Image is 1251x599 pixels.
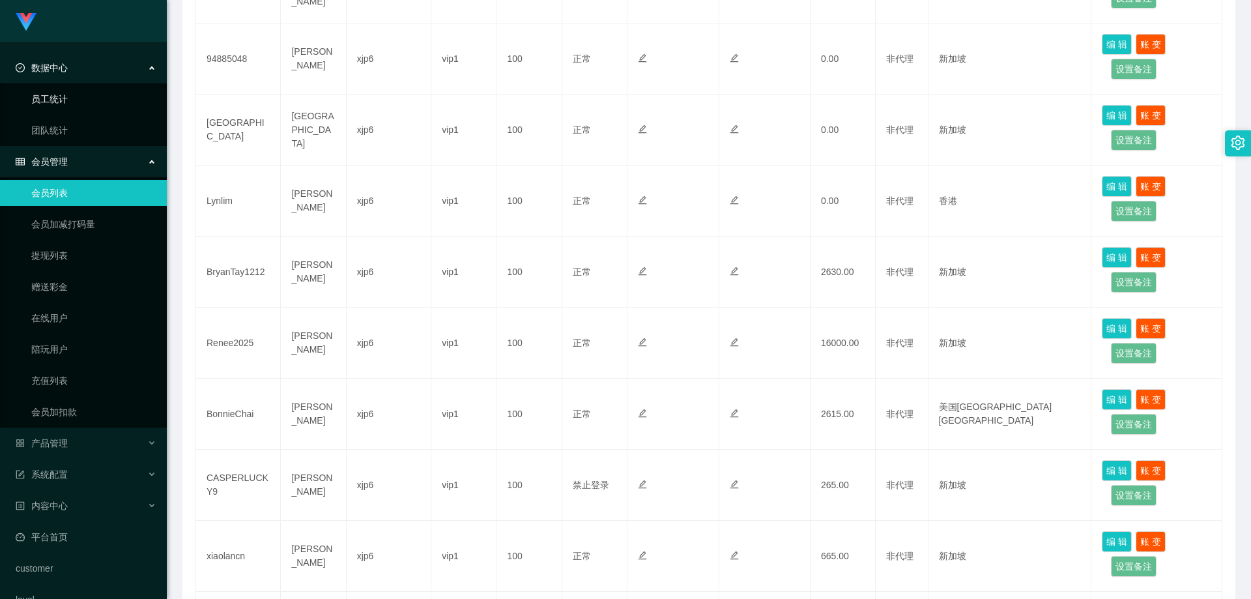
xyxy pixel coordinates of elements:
[347,450,431,521] td: xjp6
[16,156,68,167] span: 会员管理
[281,237,346,308] td: [PERSON_NAME]
[1111,272,1157,293] button: 设置备注
[1136,389,1166,410] button: 账 变
[196,379,281,450] td: BonnieChai
[31,336,156,362] a: 陪玩用户
[31,399,156,425] a: 会员加扣款
[16,439,25,448] i: 图标: appstore-o
[1136,460,1166,481] button: 账 变
[431,166,496,237] td: vip1
[573,124,591,135] span: 正常
[31,180,156,206] a: 会员列表
[496,521,562,592] td: 100
[16,63,25,72] i: 图标: check-circle-o
[196,521,281,592] td: xiaolancn
[1136,176,1166,197] button: 账 变
[1102,34,1132,55] button: 编 辑
[347,379,431,450] td: xjp6
[31,86,156,112] a: 员工统计
[431,450,496,521] td: vip1
[1111,414,1157,435] button: 设置备注
[347,23,431,95] td: xjp6
[638,551,647,560] i: 图标: edit
[886,124,913,135] span: 非代理
[638,124,647,134] i: 图标: edit
[886,551,913,561] span: 非代理
[347,166,431,237] td: xjp6
[573,196,591,206] span: 正常
[31,274,156,300] a: 赠送彩金
[496,308,562,379] td: 100
[928,166,1092,237] td: 香港
[811,23,876,95] td: 0.00
[16,13,36,31] img: logo.9652507e.png
[431,237,496,308] td: vip1
[730,267,739,276] i: 图标: edit
[928,379,1092,450] td: 美国[GEOGRAPHIC_DATA][GEOGRAPHIC_DATA]
[281,166,346,237] td: [PERSON_NAME]
[16,555,156,581] a: customer
[347,95,431,166] td: xjp6
[16,469,68,480] span: 系统配置
[347,237,431,308] td: xjp6
[16,470,25,479] i: 图标: form
[573,551,591,561] span: 正常
[730,551,739,560] i: 图标: edit
[928,95,1092,166] td: 新加坡
[431,23,496,95] td: vip1
[928,450,1092,521] td: 新加坡
[496,450,562,521] td: 100
[928,23,1092,95] td: 新加坡
[16,63,68,73] span: 数据中心
[1111,201,1157,222] button: 设置备注
[16,501,25,510] i: 图标: profile
[573,480,609,490] span: 禁止登录
[886,338,913,348] span: 非代理
[31,211,156,237] a: 会员加减打码量
[16,438,68,448] span: 产品管理
[1111,343,1157,364] button: 设置备注
[1111,130,1157,151] button: 设置备注
[928,521,1092,592] td: 新加坡
[196,237,281,308] td: BryanTay1212
[811,308,876,379] td: 16000.00
[1111,485,1157,506] button: 设置备注
[16,501,68,511] span: 内容中心
[431,308,496,379] td: vip1
[496,379,562,450] td: 100
[638,338,647,347] i: 图标: edit
[1102,105,1132,126] button: 编 辑
[347,521,431,592] td: xjp6
[730,480,739,489] i: 图标: edit
[496,237,562,308] td: 100
[281,308,346,379] td: [PERSON_NAME]
[811,379,876,450] td: 2615.00
[431,379,496,450] td: vip1
[730,196,739,205] i: 图标: edit
[1136,247,1166,268] button: 账 变
[16,157,25,166] i: 图标: table
[638,196,647,205] i: 图标: edit
[347,308,431,379] td: xjp6
[638,480,647,489] i: 图标: edit
[196,95,281,166] td: [GEOGRAPHIC_DATA]
[281,95,346,166] td: [GEOGRAPHIC_DATA]
[811,166,876,237] td: 0.00
[811,450,876,521] td: 265.00
[730,124,739,134] i: 图标: edit
[886,196,913,206] span: 非代理
[31,117,156,143] a: 团队统计
[1111,59,1157,80] button: 设置备注
[730,409,739,418] i: 图标: edit
[496,95,562,166] td: 100
[638,267,647,276] i: 图标: edit
[1136,105,1166,126] button: 账 变
[1102,531,1132,552] button: 编 辑
[811,237,876,308] td: 2630.00
[1111,556,1157,577] button: 设置备注
[573,267,591,277] span: 正常
[1102,389,1132,410] button: 编 辑
[1102,176,1132,197] button: 编 辑
[1102,460,1132,481] button: 编 辑
[638,409,647,418] i: 图标: edit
